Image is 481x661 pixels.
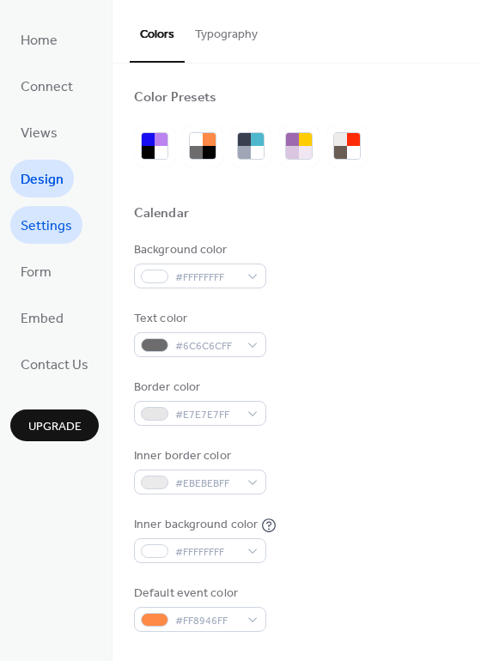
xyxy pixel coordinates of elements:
span: Connect [21,74,73,101]
span: Settings [21,213,72,240]
div: Color Presets [134,89,216,107]
span: #EBEBEBFF [175,475,239,493]
div: Default event color [134,585,263,603]
span: #FFFFFFFF [175,269,239,287]
a: Embed [10,299,74,337]
a: Contact Us [10,345,99,383]
span: Form [21,259,52,287]
span: Embed [21,306,64,333]
div: Inner border color [134,447,263,465]
a: Design [10,160,74,197]
span: Home [21,27,58,55]
a: Connect [10,67,83,105]
span: #FF8946FF [175,612,239,630]
a: Form [10,252,62,290]
a: Home [10,21,68,58]
span: Views [21,120,58,148]
span: #6C6C6CFF [175,337,239,355]
button: Upgrade [10,409,99,441]
a: Settings [10,206,82,244]
span: #FFFFFFFF [175,543,239,561]
a: Views [10,113,68,151]
div: Inner background color [134,516,258,534]
div: Background color [134,241,263,259]
span: Contact Us [21,352,88,379]
span: Upgrade [28,418,82,436]
div: Text color [134,310,263,328]
div: Calendar [134,205,189,223]
div: Border color [134,379,263,397]
span: Design [21,167,64,194]
span: #E7E7E7FF [175,406,239,424]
